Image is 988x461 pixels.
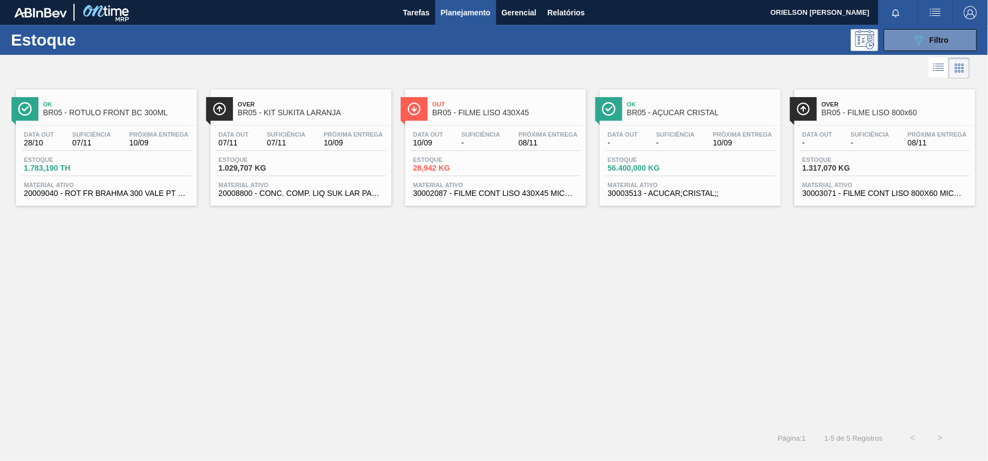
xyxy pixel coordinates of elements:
[8,81,202,206] a: ÍconeOkBR05 - RÓTULO FRONT BC 300MLData out28/10Suficiência07/11Próxima Entrega10/09Estoque1.783,...
[627,101,775,108] span: Ok
[129,131,189,138] span: Próxima Entrega
[219,131,249,138] span: Data out
[24,156,101,163] span: Estoque
[219,139,249,147] span: 07/11
[24,139,54,147] span: 28/10
[608,189,773,198] span: 30003513 - ACUCAR;CRISTAL;;
[213,102,226,116] img: Ícone
[713,131,773,138] span: Próxima Entrega
[407,102,421,116] img: Ícone
[403,6,430,19] span: Tarefas
[822,109,970,117] span: BR05 - FILME LISO 800x60
[851,29,878,51] div: Pogramando: nenhum usuário selecionado
[324,131,383,138] span: Próxima Entrega
[11,33,173,46] h1: Estoque
[803,139,833,147] span: -
[803,131,833,138] span: Data out
[519,131,578,138] span: Próxima Entrega
[803,189,967,198] span: 30003071 - FILME CONT LISO 800X60 MICRAS
[899,424,927,452] button: <
[413,189,578,198] span: 30002087 - FILME CONT LISO 430X45 MICRAS
[927,424,954,452] button: >
[433,101,581,108] span: Out
[803,164,879,172] span: 1.317,070 KG
[219,189,383,198] span: 20008800 - CONC. COMP. LIQ SUK LAR PARTE A FE1611
[713,139,773,147] span: 10/09
[462,139,500,147] span: -
[267,139,305,147] span: 07/11
[608,156,685,163] span: Estoque
[964,6,977,19] img: Logout
[519,139,578,147] span: 08/11
[851,131,889,138] span: Suficiência
[413,131,444,138] span: Data out
[602,102,616,116] img: Ícone
[267,131,305,138] span: Suficiência
[930,36,949,44] span: Filtro
[18,102,32,116] img: Ícone
[24,164,101,172] span: 1.783,190 TH
[397,81,592,206] a: ÍconeOutBR05 - FILME LISO 430X45Data out10/09Suficiência-Próxima Entrega08/11Estoque28,942 KGMate...
[548,6,585,19] span: Relatórios
[462,131,500,138] span: Suficiência
[878,5,913,20] button: Notificações
[413,164,490,172] span: 28,942 KG
[14,8,67,18] img: TNhmsLtSVTkK8tSr43FrP2fwEKptu5GPRR3wAAAABJRU5ErkJggg==
[72,131,111,138] span: Suficiência
[413,182,578,188] span: Material ativo
[803,182,967,188] span: Material ativo
[441,6,491,19] span: Planejamento
[803,156,879,163] span: Estoque
[202,81,397,206] a: ÍconeOverBR05 - KIT SUKITA LARANJAData out07/11Suficiência07/11Próxima Entrega10/09Estoque1.029,7...
[929,58,949,78] div: Visão em Lista
[219,164,296,172] span: 1.029,707 KG
[24,131,54,138] span: Data out
[219,156,296,163] span: Estoque
[608,182,773,188] span: Material ativo
[324,139,383,147] span: 10/09
[822,101,970,108] span: Over
[413,156,490,163] span: Estoque
[786,81,981,206] a: ÍconeOverBR05 - FILME LISO 800x60Data out-Suficiência-Próxima Entrega08/11Estoque1.317,070 KGMate...
[129,139,189,147] span: 10/09
[929,6,942,19] img: userActions
[797,102,810,116] img: Ícone
[822,434,883,442] span: 1 - 5 de 5 Registros
[219,182,383,188] span: Material ativo
[433,109,581,117] span: BR05 - FILME LISO 430X45
[949,58,970,78] div: Visão em Cards
[43,101,191,108] span: Ok
[502,6,537,19] span: Gerencial
[592,81,786,206] a: ÍconeOkBR05 - AÇÚCAR CRISTALData out-Suficiência-Próxima Entrega10/09Estoque56.400,000 KGMaterial...
[778,434,806,442] span: Página : 1
[627,109,775,117] span: BR05 - AÇÚCAR CRISTAL
[656,131,695,138] span: Suficiência
[608,139,638,147] span: -
[908,139,967,147] span: 08/11
[72,139,111,147] span: 07/11
[908,131,967,138] span: Próxima Entrega
[413,139,444,147] span: 10/09
[608,131,638,138] span: Data out
[851,139,889,147] span: -
[238,101,386,108] span: Over
[24,182,189,188] span: Material ativo
[43,109,191,117] span: BR05 - RÓTULO FRONT BC 300ML
[238,109,386,117] span: BR05 - KIT SUKITA LARANJA
[656,139,695,147] span: -
[608,164,685,172] span: 56.400,000 KG
[24,189,189,198] span: 20009040 - ROT FR BRAHMA 300 VALE PT REV02 CX60ML
[884,29,977,51] button: Filtro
